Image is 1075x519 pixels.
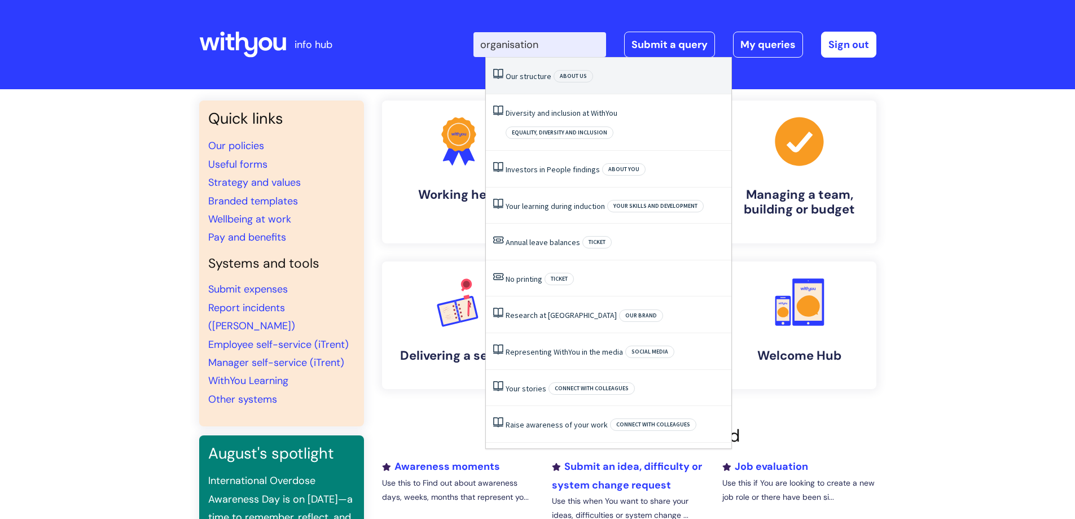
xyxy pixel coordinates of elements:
a: Annual leave balances [506,237,580,247]
span: Connect with colleagues [610,418,696,431]
h2: Recently added or updated [382,425,876,446]
h3: August's spotlight [208,444,355,463]
h4: Working here [391,187,526,202]
a: Other systems [208,392,277,406]
a: Investors in People findings [506,164,600,175]
a: Sign out [821,32,876,58]
a: No printing [506,274,542,284]
a: Pay and benefits [208,230,286,244]
a: Our policies [208,139,264,152]
a: My queries [733,32,803,58]
div: | - [473,32,876,58]
span: Our brand [619,309,663,322]
h4: Managing a team, building or budget [732,187,867,217]
a: Job evaluation [722,460,808,473]
span: Equality, Diversity and Inclusion [506,127,613,139]
a: Your learning during induction [506,201,605,211]
span: Ticket [582,236,612,248]
p: Use this if You are looking to create a new job role or there have been si... [722,476,876,504]
a: Employee self-service (iTrent) [208,338,349,351]
h4: Systems and tools [208,256,355,272]
a: Wellbeing at work [208,212,291,226]
a: Research at [GEOGRAPHIC_DATA] [506,310,617,320]
span: About Us [554,70,593,82]
a: Managing a team, building or budget [723,101,876,243]
h4: Delivering a service [391,348,526,363]
span: Social media [625,346,674,358]
h4: Welcome Hub [732,348,867,363]
h3: Quick links [208,110,355,128]
a: Delivering a service [382,261,536,389]
p: Use this to Find out about awareness days, weeks, months that represent yo... [382,476,536,504]
a: Submit a query [624,32,715,58]
span: Your skills and development [607,200,704,212]
a: Submit expenses [208,282,288,296]
a: Manager self-service (iTrent) [208,356,344,369]
a: Your stories [506,383,546,394]
a: Our structure [506,71,551,81]
a: Raise awareness of your work [506,420,608,430]
a: Strategy and values [208,176,301,189]
p: info hub [295,36,332,54]
a: Welcome Hub [723,261,876,389]
a: Report incidents ([PERSON_NAME]) [208,301,295,333]
a: Working here [382,101,536,243]
a: Submit an idea, difficulty or system change request [552,460,702,491]
span: Ticket [545,273,574,285]
a: Diversity and inclusion at WithYou [506,108,617,118]
a: WithYou Learning [208,374,288,387]
a: Awareness moments [382,460,500,473]
a: Branded templates [208,194,298,208]
a: Useful forms [208,158,267,171]
span: Connect with colleagues [549,382,635,395]
a: Representing WithYou in the media [506,347,623,357]
input: Search [473,32,606,57]
span: About you [602,163,646,176]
